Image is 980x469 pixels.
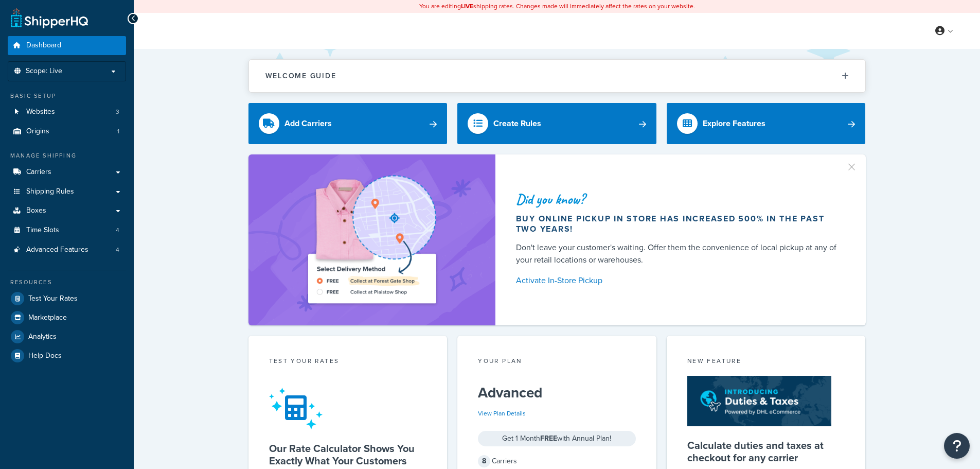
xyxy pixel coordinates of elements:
a: Activate In-Store Pickup [516,273,841,288]
img: ad-shirt-map-b0359fc47e01cab431d101c4b569394f6a03f54285957d908178d52f29eb9668.png [279,170,465,310]
a: Advanced Features4 [8,240,126,259]
span: Advanced Features [26,246,88,254]
div: Did you know? [516,192,841,206]
a: Time Slots4 [8,221,126,240]
h5: Calculate duties and taxes at checkout for any carrier [687,439,845,464]
div: Create Rules [493,116,541,131]
span: Scope: Live [26,67,62,76]
a: Analytics [8,327,126,346]
div: Resources [8,278,126,287]
div: Add Carriers [284,116,332,131]
div: Explore Features [703,116,765,131]
a: Create Rules [457,103,656,144]
a: Shipping Rules [8,182,126,201]
h5: Advanced [478,385,636,401]
div: Basic Setup [8,92,126,100]
a: Marketplace [8,308,126,327]
a: Boxes [8,201,126,220]
a: Explore Features [667,103,866,144]
button: Welcome Guide [249,60,865,92]
a: View Plan Details [478,409,526,418]
span: Help Docs [28,352,62,360]
li: Time Slots [8,221,126,240]
span: Marketplace [28,314,67,322]
li: Advanced Features [8,240,126,259]
span: 8 [478,455,490,467]
div: Carriers [478,454,636,468]
div: Test your rates [269,356,427,368]
div: Get 1 Month with Annual Plan! [478,431,636,446]
a: Add Carriers [248,103,448,144]
a: Help Docs [8,346,126,365]
strong: FREE [540,433,557,444]
div: New Feature [687,356,845,368]
h2: Welcome Guide [265,72,336,80]
span: Analytics [28,333,57,341]
div: Your Plan [478,356,636,368]
a: Test Your Rates [8,289,126,308]
span: 1 [117,127,119,136]
a: Websites3 [8,102,126,121]
li: Origins [8,122,126,141]
a: Origins1 [8,122,126,141]
span: Carriers [26,168,51,177]
span: 4 [116,226,119,235]
a: Dashboard [8,36,126,55]
span: Shipping Rules [26,187,74,196]
span: 4 [116,246,119,254]
span: Websites [26,108,55,116]
span: Origins [26,127,49,136]
span: Test Your Rates [28,294,78,303]
button: Open Resource Center [944,433,970,459]
div: Don't leave your customer's waiting. Offer them the convenience of local pickup at any of your re... [516,241,841,266]
div: Buy online pickup in store has increased 500% in the past two years! [516,214,841,234]
div: Manage Shipping [8,151,126,160]
b: LIVE [461,2,473,11]
a: Carriers [8,163,126,182]
span: Dashboard [26,41,61,50]
span: 3 [116,108,119,116]
span: Boxes [26,206,46,215]
span: Time Slots [26,226,59,235]
li: Websites [8,102,126,121]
